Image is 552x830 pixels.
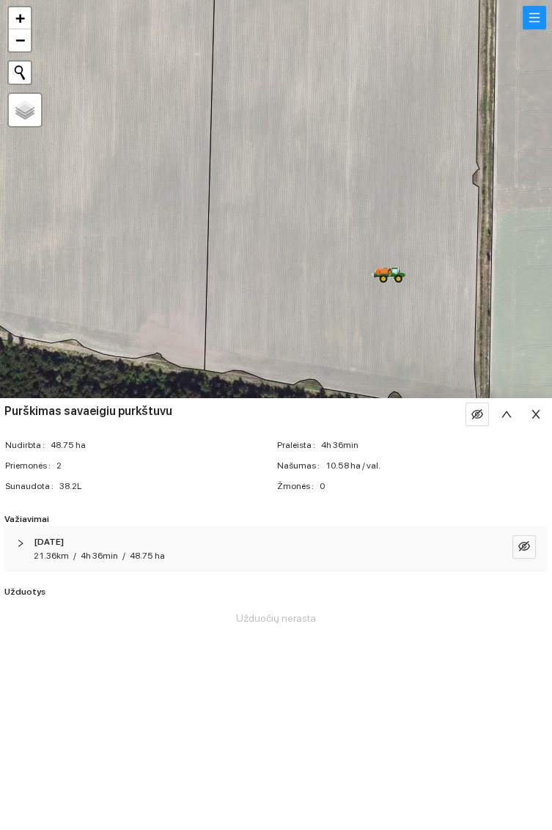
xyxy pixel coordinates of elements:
button: eye-invisible [512,535,536,559]
div: [DATE]21.36km/4h 36min/48.75 haeye-invisible [4,526,548,572]
span: right [16,539,25,548]
button: close [524,403,548,426]
span: 4h 36min [321,438,548,452]
span: 10.58 ha / val. [325,459,548,473]
span: Sunaudota [5,480,59,493]
span: up [501,408,512,422]
span: 21.36km [34,551,69,561]
span: Našumas [277,459,325,473]
span: 48.75 ha [51,438,276,452]
button: up [495,403,518,426]
a: Layers [9,94,41,126]
a: Zoom in [9,7,31,29]
span: 0 [320,480,548,493]
span: Praleista [277,438,321,452]
span: 4h 36min [81,551,118,561]
span: eye-invisible [518,540,530,554]
span: + [15,9,25,27]
span: 48.75 ha [130,551,165,561]
span: / [122,551,125,561]
strong: Važiavimai [4,514,49,524]
span: Žmonės [277,480,320,493]
span: Užduočių nerasta [4,599,548,638]
span: 38.2L [59,480,276,493]
button: menu [523,6,546,29]
span: Nudirbta [5,438,51,452]
span: 2 [56,459,276,473]
span: Priemonės [5,459,56,473]
span: eye-invisible [471,408,483,422]
strong: Purškimas savaeigiu purkštuvu [4,404,172,418]
button: Initiate a new search [9,62,31,84]
span: − [15,31,25,49]
a: Zoom out [9,29,31,51]
strong: [DATE] [34,537,64,547]
button: eye-invisible [465,403,489,426]
strong: Užduotys [4,587,45,597]
span: close [530,408,542,422]
span: / [73,551,76,561]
